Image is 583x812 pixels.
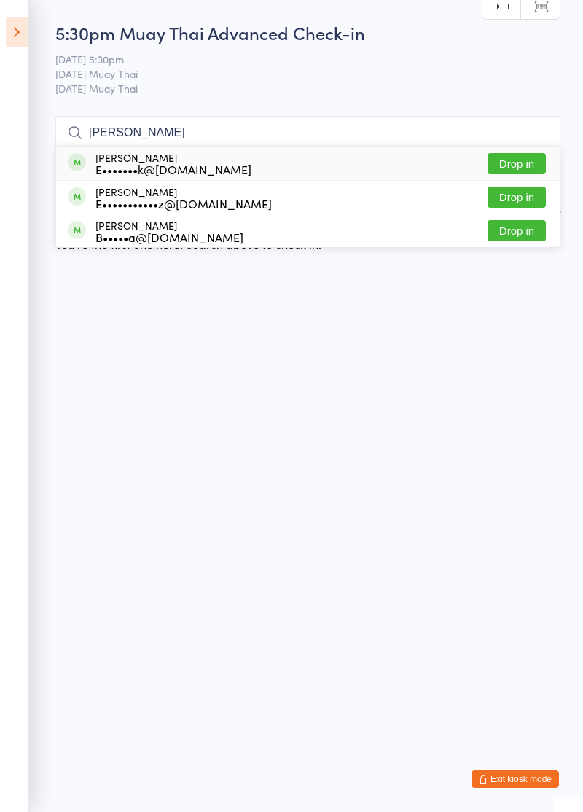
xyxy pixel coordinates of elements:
span: [DATE] Muay Thai [55,66,538,81]
div: [PERSON_NAME] [95,152,251,175]
h2: 5:30pm Muay Thai Advanced Check-in [55,20,560,44]
input: Search [55,116,560,149]
span: [DATE] Muay Thai [55,81,560,95]
div: [PERSON_NAME] [95,219,243,243]
div: E•••••••••••z@[DOMAIN_NAME] [95,198,272,209]
button: Drop in [488,187,546,208]
span: [DATE] 5:30pm [55,52,538,66]
div: E•••••••k@[DOMAIN_NAME] [95,163,251,175]
div: [PERSON_NAME] [95,186,272,209]
button: Exit kiosk mode [472,770,559,788]
button: Drop in [488,153,546,174]
button: Drop in [488,220,546,241]
div: B•••••a@[DOMAIN_NAME] [95,231,243,243]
